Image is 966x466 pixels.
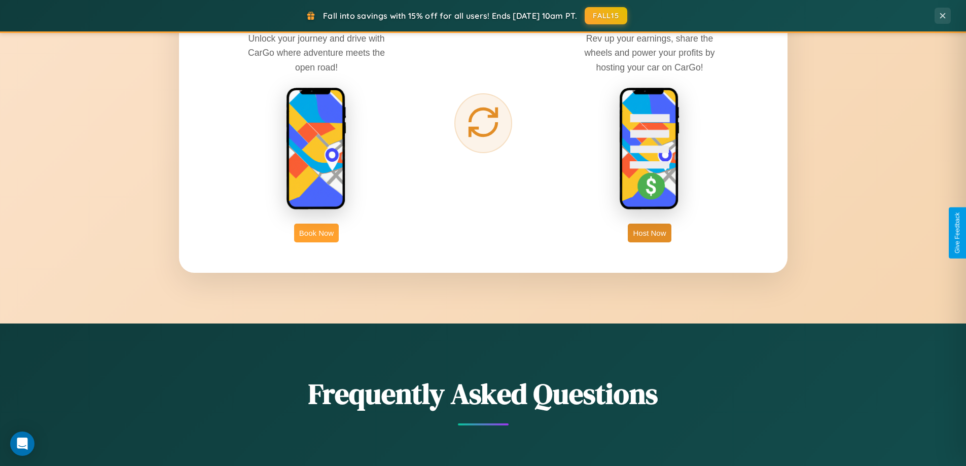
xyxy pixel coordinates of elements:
div: Give Feedback [954,212,961,254]
img: host phone [619,87,680,211]
p: Rev up your earnings, share the wheels and power your profits by hosting your car on CarGo! [574,31,726,74]
h2: Frequently Asked Questions [179,374,788,413]
div: Open Intercom Messenger [10,432,34,456]
button: FALL15 [585,7,627,24]
p: Unlock your journey and drive with CarGo where adventure meets the open road! [240,31,392,74]
button: Host Now [628,224,671,242]
span: Fall into savings with 15% off for all users! Ends [DATE] 10am PT. [323,11,577,21]
img: rent phone [286,87,347,211]
button: Book Now [294,224,339,242]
